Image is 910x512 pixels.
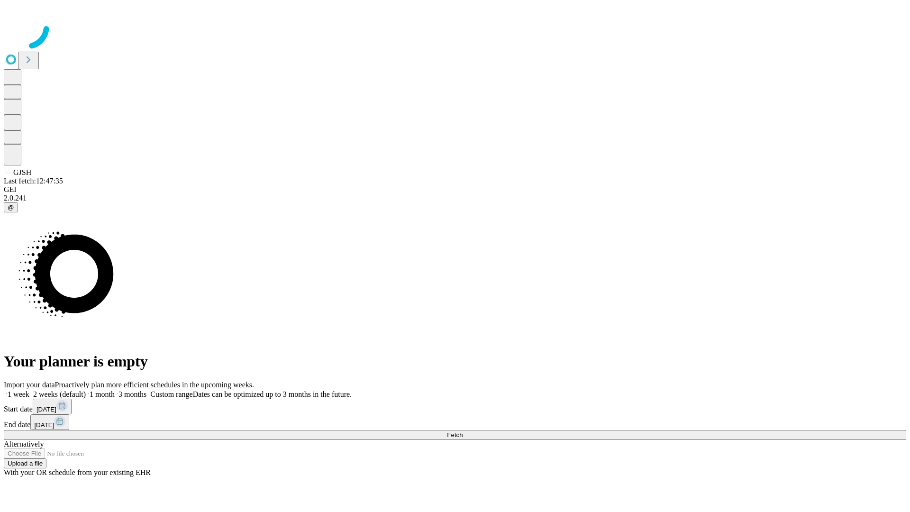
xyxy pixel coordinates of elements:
[4,177,63,185] span: Last fetch: 12:47:35
[8,204,14,211] span: @
[4,440,44,448] span: Alternatively
[8,390,29,398] span: 1 week
[4,185,906,194] div: GEI
[4,430,906,440] button: Fetch
[13,168,31,176] span: GJSH
[55,381,254,389] span: Proactively plan more efficient schedules in the upcoming weeks.
[4,414,906,430] div: End date
[34,421,54,429] span: [DATE]
[4,202,18,212] button: @
[150,390,192,398] span: Custom range
[4,399,906,414] div: Start date
[4,353,906,370] h1: Your planner is empty
[193,390,352,398] span: Dates can be optimized up to 3 months in the future.
[33,390,86,398] span: 2 weeks (default)
[4,458,46,468] button: Upload a file
[4,194,906,202] div: 2.0.241
[36,406,56,413] span: [DATE]
[30,414,69,430] button: [DATE]
[90,390,115,398] span: 1 month
[4,381,55,389] span: Import your data
[447,431,463,439] span: Fetch
[118,390,146,398] span: 3 months
[4,468,151,476] span: With your OR schedule from your existing EHR
[33,399,72,414] button: [DATE]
